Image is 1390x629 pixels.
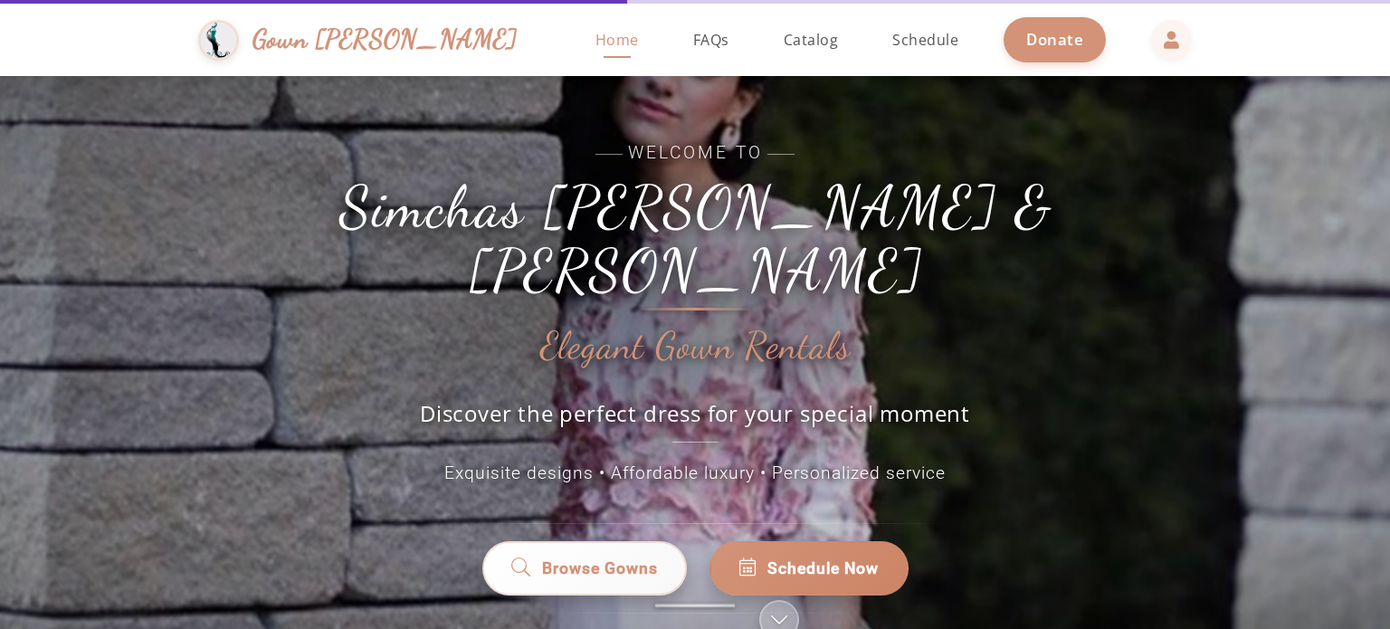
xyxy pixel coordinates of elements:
[577,4,657,76] a: Home
[1026,29,1083,50] span: Donate
[892,30,958,50] span: Schedule
[288,461,1102,487] p: Exquisite designs • Affordable luxury • Personalized service
[874,4,976,76] a: Schedule
[542,557,658,580] span: Browse Gowns
[540,326,851,367] h2: Elegant Gown Rentals
[401,398,989,443] p: Discover the perfect dress for your special moment
[675,4,747,76] a: FAQs
[288,176,1102,303] h1: Simchas [PERSON_NAME] & [PERSON_NAME]
[288,140,1102,167] span: Welcome to
[767,557,879,580] span: Schedule Now
[1004,17,1106,62] a: Donate
[595,30,639,50] span: Home
[198,20,239,61] img: Gown Gmach Logo
[693,30,729,50] span: FAQs
[766,4,857,76] a: Catalog
[252,20,518,59] span: Gown [PERSON_NAME]
[198,15,536,65] a: Gown [PERSON_NAME]
[784,30,839,50] span: Catalog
